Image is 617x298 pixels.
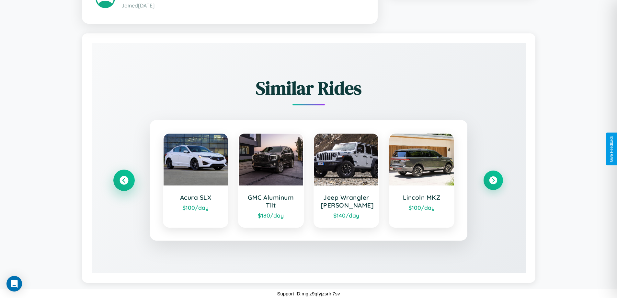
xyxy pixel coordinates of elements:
h3: Acura SLX [170,194,222,201]
h3: GMC Aluminum Tilt [245,194,297,209]
a: Acura SLX$100/day [163,133,229,228]
a: Jeep Wrangler [PERSON_NAME]$140/day [314,133,379,228]
div: $ 100 /day [170,204,222,211]
div: $ 100 /day [396,204,447,211]
div: $ 140 /day [321,212,372,219]
p: Joined [DATE] [121,1,364,10]
a: GMC Aluminum Tilt$180/day [238,133,304,228]
div: Give Feedback [609,136,614,162]
div: Open Intercom Messenger [6,276,22,292]
p: Support ID: mgiz9qfyjzsrlri7sv [277,289,340,298]
h3: Jeep Wrangler [PERSON_NAME] [321,194,372,209]
div: $ 180 /day [245,212,297,219]
h3: Lincoln MKZ [396,194,447,201]
a: Lincoln MKZ$100/day [389,133,454,228]
h2: Similar Rides [114,76,503,101]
